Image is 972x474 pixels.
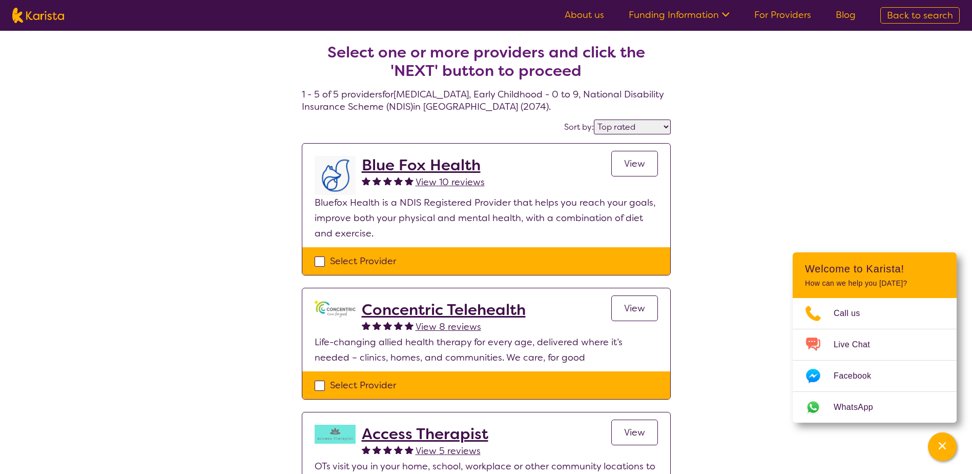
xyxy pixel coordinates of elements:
[416,321,481,333] span: View 8 reviews
[383,176,392,185] img: fullstar
[834,368,883,384] span: Facebook
[793,252,957,423] div: Channel Menu
[880,7,960,24] a: Back to search
[315,334,658,365] p: Life-changing allied health therapy for every age, delivered where it’s needed – clinics, homes, ...
[362,321,370,330] img: fullstar
[315,195,658,241] p: Bluefox Health is a NDIS Registered Provider that helps you reach your goals, improve both your p...
[416,445,481,457] span: View 5 reviews
[405,176,413,185] img: fullstar
[405,321,413,330] img: fullstar
[302,18,671,113] h4: 1 - 5 of 5 providers for [MEDICAL_DATA] , Early Childhood - 0 to 9 , National Disability Insuranc...
[315,301,356,318] img: gbybpnyn6u9ix5kguem6.png
[394,321,403,330] img: fullstar
[629,9,730,21] a: Funding Information
[315,425,356,444] img: cktbnxwkhfbtgjchyhrl.png
[394,445,403,454] img: fullstar
[362,301,526,319] a: Concentric Telehealth
[416,443,481,459] a: View 5 reviews
[362,445,370,454] img: fullstar
[611,420,658,445] a: View
[834,306,873,321] span: Call us
[383,445,392,454] img: fullstar
[834,337,882,352] span: Live Chat
[624,426,645,439] span: View
[624,157,645,170] span: View
[834,400,885,415] span: WhatsApp
[928,432,957,461] button: Channel Menu
[564,122,594,132] label: Sort by:
[12,8,64,23] img: Karista logo
[373,321,381,330] img: fullstar
[805,263,944,275] h2: Welcome to Karista!
[793,298,957,423] ul: Choose channel
[611,295,658,321] a: View
[405,445,413,454] img: fullstar
[624,302,645,314] span: View
[315,156,356,195] img: lyehhyr6avbivpacwqcf.png
[373,176,381,185] img: fullstar
[314,43,658,80] h2: Select one or more providers and click the 'NEXT' button to proceed
[362,156,485,174] a: Blue Fox Health
[362,425,488,443] a: Access Therapist
[383,321,392,330] img: fullstar
[754,9,811,21] a: For Providers
[565,9,604,21] a: About us
[373,445,381,454] img: fullstar
[394,176,403,185] img: fullstar
[887,9,953,22] span: Back to search
[836,9,856,21] a: Blog
[416,176,485,188] span: View 10 reviews
[416,319,481,334] a: View 8 reviews
[611,151,658,176] a: View
[416,174,485,190] a: View 10 reviews
[805,279,944,288] p: How can we help you [DATE]?
[793,392,957,423] a: Web link opens in a new tab.
[362,176,370,185] img: fullstar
